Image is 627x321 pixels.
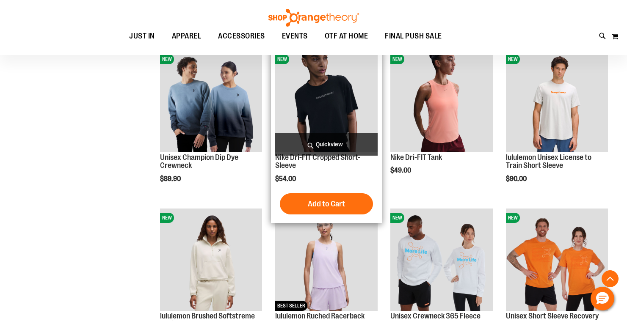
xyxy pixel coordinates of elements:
[160,153,238,170] a: Unisex Champion Dip Dye Crewneck
[160,175,182,183] span: $89.90
[316,27,377,46] a: OTF AT HOME
[210,27,273,46] a: ACCESSORIES
[275,50,377,152] img: Nike Dri-FIT Cropped Short-Sleeve
[506,209,608,310] img: Unisex Short Sleeve Recovery Tee
[506,209,608,312] a: Unisex Short Sleeve Recovery TeeNEW
[390,167,412,174] span: $49.00
[506,175,528,183] span: $90.00
[325,27,368,46] span: OTF AT HOME
[160,209,262,312] a: lululemon Brushed Softstreme Half ZipNEW
[160,209,262,310] img: lululemon Brushed Softstreme Half Zip
[591,287,614,310] button: Hello, have a question? Let’s chat.
[280,193,373,214] button: Add to Cart
[275,153,360,170] a: Nike Dri-FIT Cropped Short-Sleeve
[386,46,497,196] div: product
[275,209,377,310] img: lululemon Ruched Racerback Tank
[129,27,155,46] span: JUST IN
[390,153,442,162] a: Nike Dri-FIT Tank
[160,213,174,223] span: NEW
[376,27,450,46] a: FINAL PUSH SALE
[506,50,608,152] img: lululemon Unisex License to Train Short Sleeve
[390,209,492,312] a: Unisex Crewneck 365 Fleece SweatshirtNEW
[275,50,377,153] a: Nike Dri-FIT Cropped Short-SleeveNEW
[390,50,492,152] img: Nike Dri-FIT Tank
[275,175,297,183] span: $54.00
[163,27,210,46] a: APPAREL
[275,54,289,64] span: NEW
[218,27,265,46] span: ACCESSORIES
[121,27,163,46] a: JUST IN
[267,9,360,27] img: Shop Orangetheory
[506,54,520,64] span: NEW
[275,133,377,156] a: Quickview
[160,54,174,64] span: NEW
[160,50,262,153] a: Unisex Champion Dip Dye CrewneckNEW
[275,301,307,311] span: BEST SELLER
[275,209,377,312] a: lululemon Ruched Racerback TankNEWBEST SELLER
[160,50,262,152] img: Unisex Champion Dip Dye Crewneck
[390,50,492,153] a: Nike Dri-FIT TankNEW
[506,153,591,170] a: lululemon Unisex License to Train Short Sleeve
[506,213,520,223] span: NEW
[390,209,492,310] img: Unisex Crewneck 365 Fleece Sweatshirt
[156,46,266,204] div: product
[282,27,308,46] span: EVENTS
[172,27,202,46] span: APPAREL
[602,270,619,287] button: Back To Top
[308,199,345,209] span: Add to Cart
[502,46,612,204] div: product
[385,27,442,46] span: FINAL PUSH SALE
[390,213,404,223] span: NEW
[273,27,316,46] a: EVENTS
[271,46,381,223] div: product
[506,50,608,153] a: lululemon Unisex License to Train Short SleeveNEW
[390,54,404,64] span: NEW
